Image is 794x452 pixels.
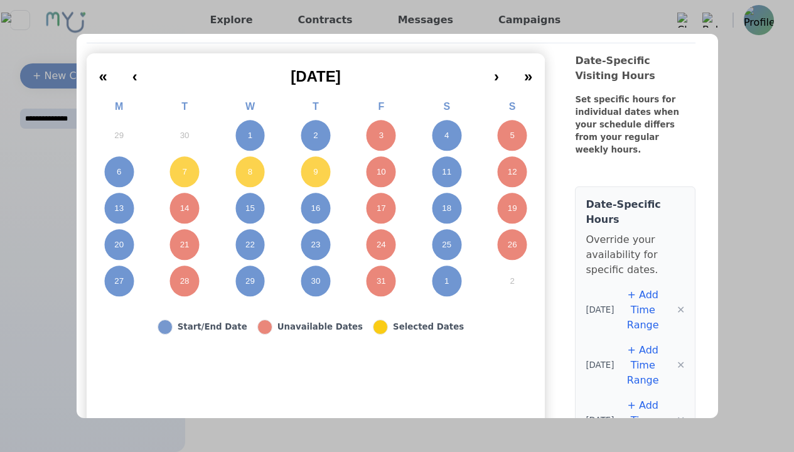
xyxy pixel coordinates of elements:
[150,58,481,86] button: [DATE]
[614,288,672,333] button: + Add Time Range
[677,303,685,318] button: ✕
[377,276,386,287] abbr: October 31, 2025
[586,232,685,277] p: Override your availability for specific dates.
[311,203,321,214] abbr: October 16, 2025
[291,68,341,85] span: [DATE]
[444,276,449,287] abbr: November 1, 2025
[217,117,282,154] button: October 1, 2025
[87,190,152,227] button: October 13, 2025
[512,58,545,86] button: »
[586,197,685,227] h4: Date-Specific Hours
[480,227,545,263] button: October 26, 2025
[87,58,120,86] button: «
[178,321,247,333] div: Start/End Date
[277,321,363,333] div: Unavailable Dates
[114,239,124,250] abbr: October 20, 2025
[414,117,480,154] button: October 4, 2025
[87,117,152,154] button: September 29, 2025
[575,53,695,94] div: Date-Specific Visiting Hours
[677,358,685,373] button: ✕
[414,263,480,299] button: November 1, 2025
[152,117,217,154] button: September 30, 2025
[414,227,480,263] button: October 25, 2025
[614,343,672,388] button: + Add Time Range
[414,154,480,190] button: October 11, 2025
[283,117,348,154] button: October 2, 2025
[217,227,282,263] button: October 22, 2025
[248,130,252,141] abbr: October 1, 2025
[180,239,190,250] abbr: October 21, 2025
[283,154,348,190] button: October 9, 2025
[348,227,414,263] button: October 24, 2025
[217,190,282,227] button: October 15, 2025
[114,203,124,214] abbr: October 13, 2025
[442,239,451,250] abbr: October 25, 2025
[444,130,449,141] abbr: October 4, 2025
[377,239,386,250] abbr: October 24, 2025
[348,154,414,190] button: October 10, 2025
[508,239,517,250] abbr: October 26, 2025
[180,130,190,141] abbr: September 30, 2025
[508,166,517,178] abbr: October 12, 2025
[414,190,480,227] button: October 18, 2025
[311,276,321,287] abbr: October 30, 2025
[480,190,545,227] button: October 19, 2025
[87,154,152,190] button: October 6, 2025
[442,166,451,178] abbr: October 11, 2025
[115,101,123,112] abbr: Monday
[245,239,255,250] abbr: October 22, 2025
[87,263,152,299] button: October 27, 2025
[311,239,321,250] abbr: October 23, 2025
[245,276,255,287] abbr: October 29, 2025
[182,166,186,178] abbr: October 7, 2025
[117,166,121,178] abbr: October 6, 2025
[152,190,217,227] button: October 14, 2025
[313,130,318,141] abbr: October 2, 2025
[283,227,348,263] button: October 23, 2025
[348,190,414,227] button: October 17, 2025
[575,94,684,171] div: Set specific hours for individual dates when your schedule differs from your regular weekly hours.
[586,304,614,316] span: [DATE]
[442,203,451,214] abbr: October 18, 2025
[114,276,124,287] abbr: October 27, 2025
[510,130,514,141] abbr: October 5, 2025
[348,117,414,154] button: October 3, 2025
[480,117,545,154] button: October 5, 2025
[313,166,318,178] abbr: October 9, 2025
[217,154,282,190] button: October 8, 2025
[480,154,545,190] button: October 12, 2025
[677,413,685,428] button: ✕
[152,154,217,190] button: October 7, 2025
[443,101,450,112] abbr: Saturday
[245,203,255,214] abbr: October 15, 2025
[283,190,348,227] button: October 16, 2025
[379,130,384,141] abbr: October 3, 2025
[152,263,217,299] button: October 28, 2025
[377,203,386,214] abbr: October 17, 2025
[377,166,386,178] abbr: October 10, 2025
[348,263,414,299] button: October 31, 2025
[508,203,517,214] abbr: October 19, 2025
[614,398,672,443] button: + Add Time Range
[245,101,255,112] abbr: Wednesday
[120,58,150,86] button: ‹
[283,263,348,299] button: October 30, 2025
[509,101,516,112] abbr: Sunday
[586,359,614,372] span: [DATE]
[313,101,319,112] abbr: Thursday
[586,414,614,427] span: [DATE]
[248,166,252,178] abbr: October 8, 2025
[181,101,188,112] abbr: Tuesday
[378,101,384,112] abbr: Friday
[87,227,152,263] button: October 20, 2025
[510,276,514,287] abbr: November 2, 2025
[481,58,512,86] button: ›
[393,321,464,333] div: Selected Dates
[114,130,124,141] abbr: September 29, 2025
[217,263,282,299] button: October 29, 2025
[180,203,190,214] abbr: October 14, 2025
[152,227,217,263] button: October 21, 2025
[180,276,190,287] abbr: October 28, 2025
[480,263,545,299] button: November 2, 2025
